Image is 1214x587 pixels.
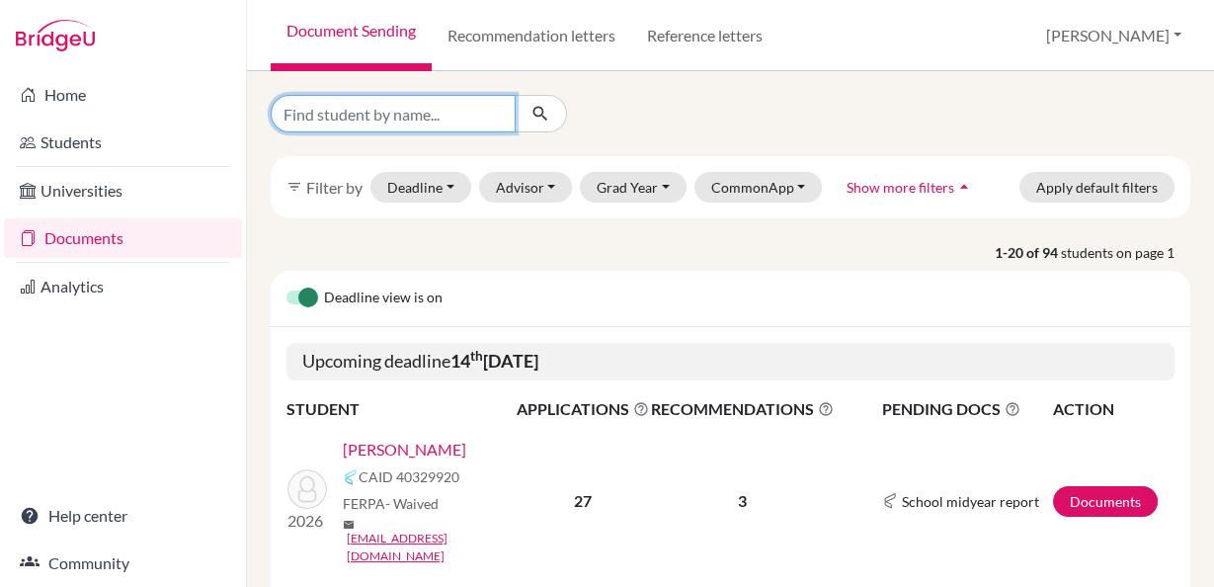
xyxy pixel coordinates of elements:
[343,438,466,461] a: [PERSON_NAME]
[343,519,355,531] span: mail
[343,493,439,514] span: FERPA
[4,171,242,210] a: Universities
[385,495,439,512] span: - Waived
[4,544,242,583] a: Community
[995,242,1061,263] strong: 1-20 of 94
[450,350,538,372] b: 14 [DATE]
[651,489,834,513] p: 3
[4,267,242,306] a: Analytics
[287,509,327,533] p: 2026
[359,466,459,487] span: CAID 40329920
[882,493,898,509] img: Common App logo
[4,218,242,258] a: Documents
[479,172,573,203] button: Advisor
[574,491,592,510] b: 27
[830,172,991,203] button: Show more filtersarrow_drop_up
[370,172,471,203] button: Deadline
[1053,486,1158,517] a: Documents
[1052,396,1174,422] th: ACTION
[324,287,443,310] span: Deadline view is on
[882,397,1051,421] span: PENDING DOCS
[847,179,954,196] span: Show more filters
[343,469,359,485] img: Common App logo
[286,179,302,195] i: filter_list
[651,397,834,421] span: RECOMMENDATIONS
[580,172,687,203] button: Grad Year
[517,397,649,421] span: APPLICATIONS
[954,177,974,197] i: arrow_drop_up
[1061,242,1190,263] span: students on page 1
[694,172,823,203] button: CommonApp
[347,530,529,565] a: [EMAIL_ADDRESS][DOMAIN_NAME]
[271,95,516,132] input: Find student by name...
[306,178,363,197] span: Filter by
[4,496,242,536] a: Help center
[286,343,1174,380] h5: Upcoming deadline
[902,491,1039,512] span: School midyear report
[16,20,95,51] img: Bridge-U
[1019,172,1174,203] button: Apply default filters
[470,348,483,364] sup: th
[4,75,242,115] a: Home
[287,469,327,509] img: Vazquez, Alejandro
[286,396,516,422] th: STUDENT
[1037,17,1190,54] button: [PERSON_NAME]
[4,123,242,162] a: Students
